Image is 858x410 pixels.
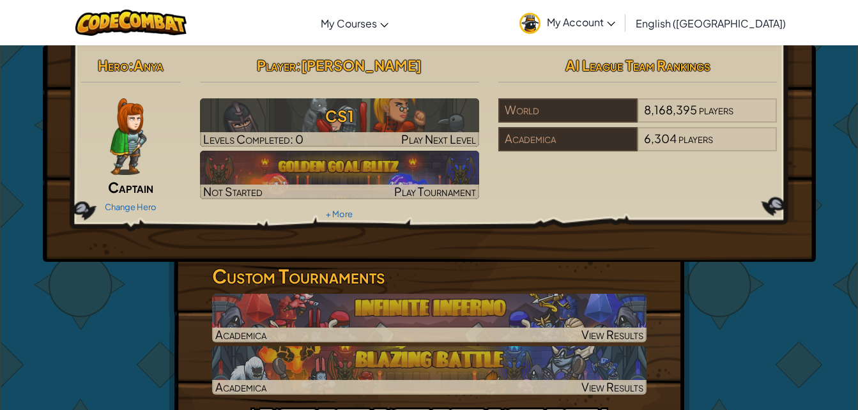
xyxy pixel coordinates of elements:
img: avatar [519,13,540,34]
span: : [128,56,134,74]
span: English ([GEOGRAPHIC_DATA]) [636,17,786,30]
a: Play Next Level [200,98,479,147]
img: Golden Goal [200,151,479,199]
span: My Account [547,15,615,29]
span: Play Tournament [394,184,476,199]
a: My Courses [314,6,395,40]
span: Hero [98,56,128,74]
img: Blazing Battle [212,346,647,395]
a: My Account [513,3,622,43]
img: CS1 [200,98,479,147]
a: Not StartedPlay Tournament [200,151,479,199]
h3: Custom Tournaments [212,262,647,291]
span: 6,304 [644,131,677,146]
a: AcademicaView Results [212,294,647,342]
span: Levels Completed: 0 [203,132,303,146]
a: World8,168,395players [498,110,778,125]
span: Captain [108,178,153,196]
a: English ([GEOGRAPHIC_DATA]) [629,6,792,40]
span: Academica [215,327,266,342]
a: Academica6,304players [498,139,778,154]
h3: CS1 [200,102,479,130]
span: My Courses [321,17,377,30]
span: View Results [581,327,643,342]
span: Player [257,56,296,74]
div: Academica [498,127,638,151]
span: players [699,102,733,117]
span: Not Started [203,184,263,199]
span: 8,168,395 [644,102,697,117]
img: captain-pose.png [110,98,146,175]
span: : [296,56,301,74]
a: + More [326,209,353,219]
div: World [498,98,638,123]
span: View Results [581,379,643,394]
span: AI League Team Rankings [565,56,710,74]
a: AcademicaView Results [212,346,647,395]
span: [PERSON_NAME] [301,56,422,74]
img: CodeCombat logo [75,10,187,36]
span: Academica [215,379,266,394]
img: Infinite Inferno [212,294,647,342]
a: Change Hero [105,202,157,212]
span: Play Next Level [401,132,476,146]
span: Anya [134,56,164,74]
span: players [678,131,713,146]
